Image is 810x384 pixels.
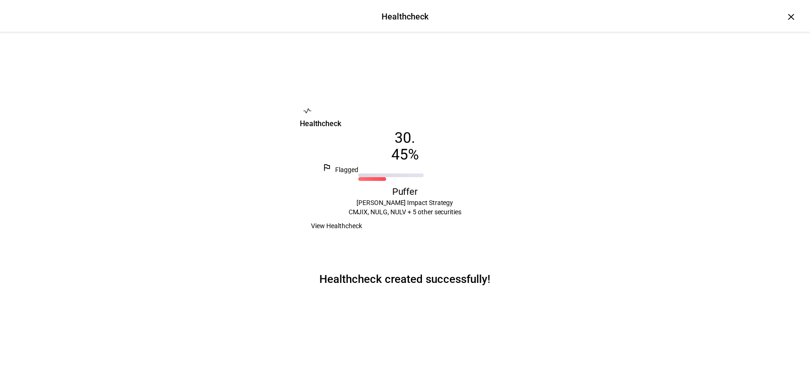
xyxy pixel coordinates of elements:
[784,9,799,24] div: ×
[323,198,488,207] div: [PERSON_NAME] Impact Strategy
[311,217,363,235] span: View Healthcheck
[303,106,312,115] mat-icon: vital_signs
[300,185,510,198] div: Puffer
[320,272,491,287] p: Healthcheck created successfully!
[300,217,374,235] button: View Healthcheck
[336,166,359,173] span: Flagged
[300,198,510,217] div: CMJIX, NULG, NULV + 5 other securities
[412,129,415,146] span: .
[300,118,510,129] div: Healthcheck
[391,146,408,163] span: 45
[382,11,428,23] div: Healthcheck
[323,163,332,172] mat-icon: outlined_flag
[395,129,412,146] span: 30
[408,146,419,163] span: %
